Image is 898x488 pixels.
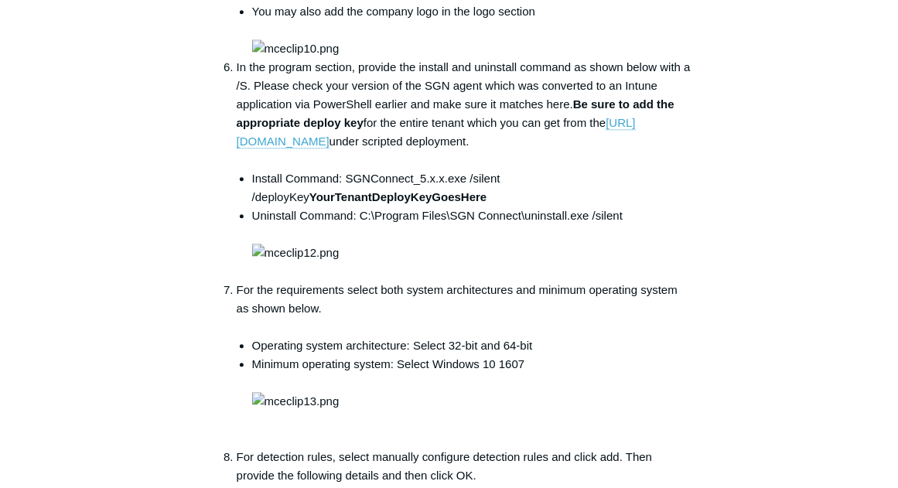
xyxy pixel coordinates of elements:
strong: YourTenantDeployKeyGoesHere [309,190,487,203]
li: Install Command: SGNConnect_5.x.x.exe /silent /deployKey [252,169,693,206]
li: Minimum operating system: Select Windows 10 1607 [252,355,693,448]
li: Operating system architecture: Select 32-bit and 64-bit [252,336,693,355]
img: mceclip13.png [252,392,340,411]
li: In the program section, provide the install and uninstall command as shown below with a /S. Pleas... [237,58,693,281]
li: Uninstall Command: C:\Program Files\SGN Connect\uninstall.exe /silent [252,206,693,281]
img: mceclip12.png [252,244,340,262]
li: You may also add the company logo in the logo section [252,2,693,58]
img: mceclip10.png [252,39,340,58]
li: For the requirements select both system architectures and minimum operating system as shown below. [237,281,693,448]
